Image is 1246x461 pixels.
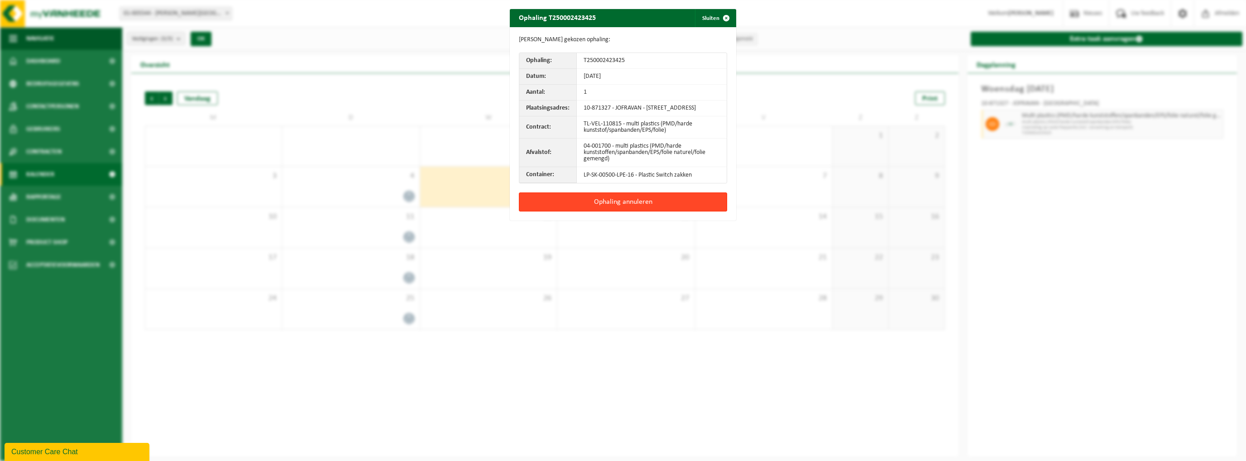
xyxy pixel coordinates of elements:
[519,36,727,43] p: [PERSON_NAME] gekozen ophaling:
[577,101,727,116] td: 10-871327 - JOFRAVAN - [STREET_ADDRESS]
[577,139,727,167] td: 04-001700 - multi plastics (PMD/harde kunststoffen/spanbanden/EPS/folie naturel/folie gemengd)
[577,69,727,85] td: [DATE]
[519,101,577,116] th: Plaatsingsadres:
[510,9,605,26] h2: Ophaling T250002423425
[519,116,577,139] th: Contract:
[577,116,727,139] td: TL-VEL-110815 - multi plastics (PMD/harde kunststof/spanbanden/EPS/folie)
[519,69,577,85] th: Datum:
[695,9,735,27] button: Sluiten
[519,167,577,183] th: Container:
[577,167,727,183] td: LP-SK-00500-LPE-16 - Plastic Switch zakken
[519,53,577,69] th: Ophaling:
[519,85,577,101] th: Aantal:
[519,139,577,167] th: Afvalstof:
[5,441,151,461] iframe: chat widget
[577,85,727,101] td: 1
[519,192,727,211] button: Ophaling annuleren
[577,53,727,69] td: T250002423425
